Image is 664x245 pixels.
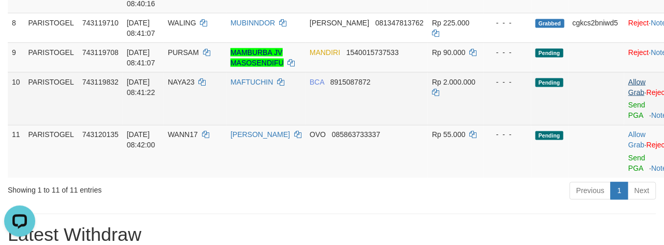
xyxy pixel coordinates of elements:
[4,4,35,35] button: Open LiveChat chat widget
[536,19,565,28] span: Grabbed
[127,78,155,97] span: [DATE] 08:41:22
[488,130,527,140] div: - - -
[168,78,195,86] span: NAYA23
[628,154,645,173] a: Send PGA
[536,131,564,140] span: Pending
[488,47,527,58] div: - - -
[432,19,469,27] span: Rp 225.000
[628,131,646,149] span: ·
[432,131,466,139] span: Rp 55.000
[570,182,611,200] a: Previous
[168,48,199,57] span: PURSAM
[24,125,78,178] td: PARISTOGEL
[536,78,564,87] span: Pending
[569,13,625,43] td: cgkcs2bniwd5
[611,182,628,200] a: 1
[332,131,380,139] span: Copy 085863733337 to clipboard
[230,19,275,27] a: MUBINNDOR
[8,125,24,178] td: 11
[310,48,340,57] span: MANDIRI
[8,72,24,125] td: 10
[628,131,645,149] a: Allow Grab
[628,78,646,97] span: ·
[628,78,645,97] a: Allow Grab
[628,101,645,120] a: Send PGA
[488,77,527,87] div: - - -
[8,181,269,196] div: Showing 1 to 11 of 11 entries
[168,19,196,27] span: WALING
[168,131,198,139] span: WANN17
[24,72,78,125] td: PARISTOGEL
[488,18,527,28] div: - - -
[310,19,369,27] span: [PERSON_NAME]
[347,48,399,57] span: Copy 1540015737533 to clipboard
[536,49,564,58] span: Pending
[8,13,24,43] td: 8
[628,48,649,57] a: Reject
[432,48,466,57] span: Rp 90.000
[82,131,119,139] span: 743120135
[230,78,273,86] a: MAFTUCHIN
[628,182,656,200] a: Next
[82,48,119,57] span: 743119708
[8,43,24,72] td: 9
[310,78,324,86] span: BCA
[230,48,284,67] a: MAMBURBA JV MASOSENDIFU
[432,78,475,86] span: Rp 2.000.000
[24,43,78,72] td: PARISTOGEL
[82,78,119,86] span: 743119832
[310,131,326,139] span: OVO
[82,19,119,27] span: 743119710
[127,19,155,37] span: [DATE] 08:41:07
[628,19,649,27] a: Reject
[127,131,155,149] span: [DATE] 08:42:00
[376,19,424,27] span: Copy 081347813762 to clipboard
[127,48,155,67] span: [DATE] 08:41:07
[330,78,371,86] span: Copy 8915087872 to clipboard
[230,131,290,139] a: [PERSON_NAME]
[24,13,78,43] td: PARISTOGEL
